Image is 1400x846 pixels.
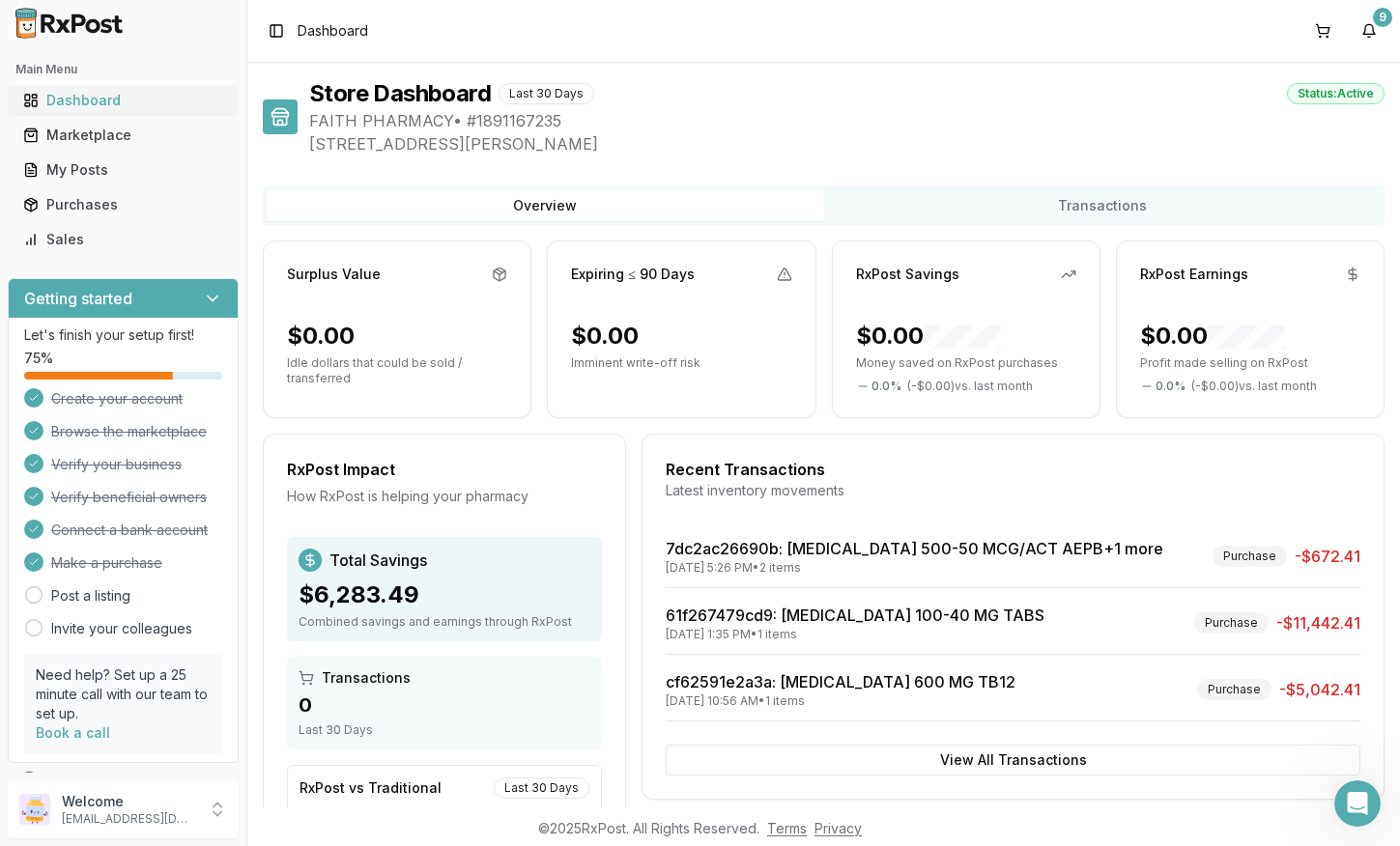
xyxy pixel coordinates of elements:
p: Need help? Set up a 25 minute call with our team to set up. [36,665,211,723]
span: ( - $0.00 ) vs. last month [907,379,1033,394]
span: Verify beneficial owners [51,488,207,507]
button: View All Transactions [666,745,1360,775]
img: User avatar [19,794,50,825]
a: Sales [15,222,231,257]
div: RxPost Earnings [1140,265,1248,284]
button: Purchases [8,189,239,220]
span: Make a purchase [51,553,162,573]
span: Dashboard [298,21,368,41]
iframe: Intercom live chat [1334,780,1381,827]
span: [STREET_ADDRESS][PERSON_NAME] [309,132,1385,155]
div: Last 30 Days [499,83,594,104]
span: Total Savings [329,549,427,572]
div: $0.00 [571,321,639,352]
button: Transactions [824,190,1382,221]
a: Terms [767,820,807,836]
div: Expiring ≤ 90 Days [571,265,695,284]
p: [EMAIL_ADDRESS][DOMAIN_NAME] [62,811,196,827]
div: Latest inventory movements [666,481,1360,500]
div: 9 [1373,8,1392,27]
span: FAITH PHARMACY • # 1891167235 [309,109,1385,132]
p: Let's finish your setup first! [24,325,222,345]
a: My Posts [15,153,231,187]
div: $6,283.49 [299,579,590,610]
h1: Store Dashboard [309,78,491,109]
p: Profit made selling on RxPost [1140,355,1360,371]
div: Marketplace [23,126,223,145]
div: Dashboard [23,91,223,110]
a: Book a call [36,724,110,741]
button: My Posts [8,155,239,185]
div: RxPost Savings [856,265,959,284]
div: $0.00 [287,321,355,352]
div: RxPost vs Traditional [300,778,442,798]
button: Overview [267,190,824,221]
span: 75 % [24,349,53,368]
div: Combined savings and earnings through RxPost [299,614,590,630]
span: 0.0 % [871,379,901,394]
div: My Posts [23,160,223,180]
a: 7dc2ac26690b: [MEDICAL_DATA] 500-50 MCG/ACT AEPB+1 more [666,539,1163,558]
div: Last 30 Days [494,777,589,799]
div: RxPost Impact [287,458,602,481]
div: Status: Active [1287,83,1385,104]
a: cf62591e2a3a: [MEDICAL_DATA] 600 MG TB12 [666,672,1015,691]
div: Sales [23,230,223,249]
span: Create your account [51,389,183,409]
a: Purchases [15,187,231,222]
a: Invite your colleagues [51,619,192,638]
span: ( - $0.00 ) vs. last month [1191,379,1317,394]
button: 9 [1354,15,1385,46]
div: Purchase [1194,612,1269,634]
div: $0.00 [1140,321,1285,352]
div: [DATE] 1:35 PM • 1 items [666,627,1044,642]
div: [DATE] 5:26 PM • 2 items [666,560,1163,576]
div: Recent Transactions [666,458,1360,481]
button: Dashboard [8,85,239,116]
span: -$11,442.41 [1276,611,1360,634]
a: 61f267479cd9: [MEDICAL_DATA] 100-40 MG TABS [666,606,1044,625]
button: Support [8,763,239,798]
div: Purchases [23,195,223,214]
span: 0.0 % [1156,379,1186,394]
p: Idle dollars that could be sold / transferred [287,355,507,386]
a: Post a listing [51,586,130,606]
h3: Getting started [24,287,132,310]
span: -$5,042.41 [1279,678,1360,701]
span: Browse the marketplace [51,422,207,441]
nav: breadcrumb [298,21,368,41]
p: Welcome [62,792,196,811]
button: Marketplace [8,120,239,151]
div: $0.00 [856,321,1001,352]
div: Surplus Value [287,265,381,284]
div: Purchase [1197,679,1271,700]
a: Privacy [814,820,862,836]
p: Imminent write-off risk [571,355,791,371]
p: Money saved on RxPost purchases [856,355,1076,371]
div: 0 [299,691,590,719]
span: Verify your business [51,455,182,474]
span: Connect a bank account [51,521,208,540]
div: How RxPost is helping your pharmacy [287,487,602,506]
a: Marketplace [15,118,231,153]
div: [DATE] 10:56 AM • 1 items [666,693,1015,709]
button: Sales [8,224,239,255]
div: Purchase [1213,546,1287,567]
img: RxPost Logo [8,8,131,39]
div: Last 30 Days [299,722,590,738]
h2: Main Menu [15,62,231,77]
span: Transactions [322,668,411,688]
span: -$672.41 [1295,545,1360,568]
a: Dashboard [15,83,231,118]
